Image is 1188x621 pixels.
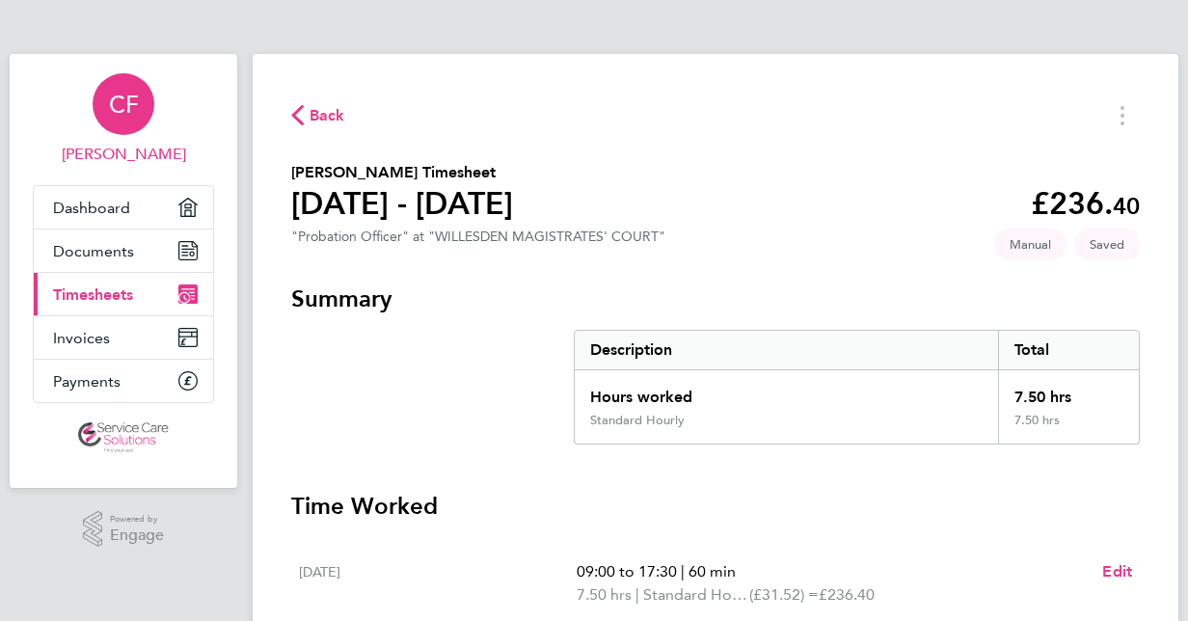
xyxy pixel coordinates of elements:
[291,161,513,184] h2: [PERSON_NAME] Timesheet
[1102,562,1132,580] span: Edit
[1074,229,1140,260] span: This timesheet is Saved.
[575,370,998,413] div: Hours worked
[643,583,749,607] span: Standard Hourly
[34,273,213,315] a: Timesheets
[574,330,1140,445] div: Summary
[34,360,213,402] a: Payments
[1102,560,1132,583] a: Edit
[998,331,1139,369] div: Total
[33,143,214,166] span: Cleo Ferguson
[590,413,685,428] div: Standard Hourly
[83,511,165,548] a: Powered byEngage
[110,511,164,527] span: Powered by
[1105,100,1140,130] button: Timesheets Menu
[33,73,214,166] a: CF[PERSON_NAME]
[635,585,639,604] span: |
[53,372,121,391] span: Payments
[53,199,130,217] span: Dashboard
[34,186,213,229] a: Dashboard
[78,422,169,453] img: servicecare-logo-retina.png
[53,242,134,260] span: Documents
[53,329,110,347] span: Invoices
[34,316,213,359] a: Invoices
[1113,192,1140,220] span: 40
[819,585,875,604] span: £236.40
[291,229,665,245] div: "Probation Officer" at "WILLESDEN MAGISTRATES' COURT"
[34,229,213,272] a: Documents
[291,103,345,127] button: Back
[310,104,345,127] span: Back
[109,92,139,117] span: CF
[577,562,677,580] span: 09:00 to 17:30
[575,331,998,369] div: Description
[291,283,1140,314] h3: Summary
[998,413,1139,444] div: 7.50 hrs
[299,560,577,607] div: [DATE]
[681,562,685,580] span: |
[110,527,164,544] span: Engage
[33,422,214,453] a: Go to home page
[53,285,133,304] span: Timesheets
[998,370,1139,413] div: 7.50 hrs
[10,54,237,488] nav: Main navigation
[688,562,736,580] span: 60 min
[577,585,632,604] span: 7.50 hrs
[749,585,819,604] span: (£31.52) =
[291,184,513,223] h1: [DATE] - [DATE]
[1031,185,1140,222] app-decimal: £236.
[291,491,1140,522] h3: Time Worked
[994,229,1066,260] span: This timesheet was manually created.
